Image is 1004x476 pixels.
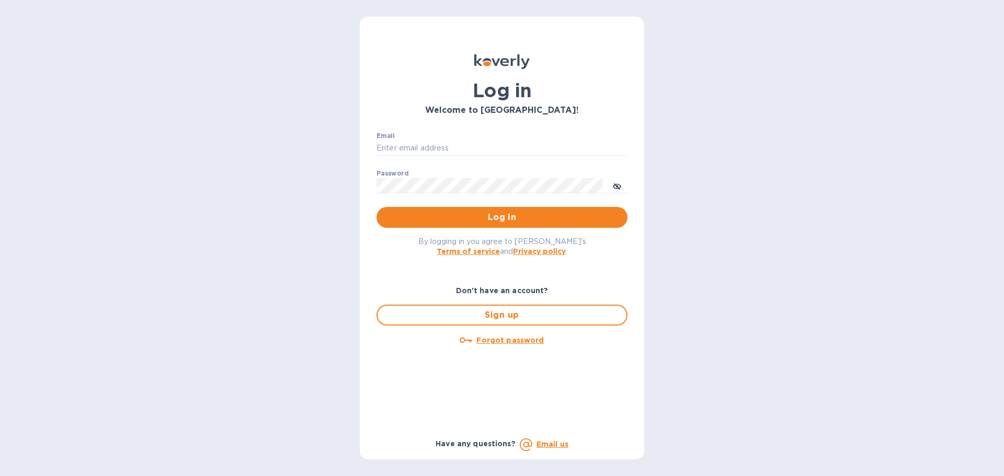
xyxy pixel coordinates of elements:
[476,336,544,344] u: Forgot password
[456,286,549,295] b: Don't have an account?
[376,305,627,326] button: Sign up
[436,439,516,448] b: Have any questions?
[376,207,627,228] button: Log in
[376,79,627,101] h1: Log in
[437,247,500,256] a: Terms of service
[537,440,568,448] a: Email us
[418,237,586,256] span: By logging in you agree to [PERSON_NAME]'s and .
[513,247,566,256] a: Privacy policy
[376,133,395,139] label: Email
[474,54,530,69] img: Koverly
[607,175,627,196] button: toggle password visibility
[385,211,619,224] span: Log in
[386,309,618,321] span: Sign up
[376,106,627,115] h3: Welcome to [GEOGRAPHIC_DATA]!
[376,170,408,177] label: Password
[376,141,627,156] input: Enter email address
